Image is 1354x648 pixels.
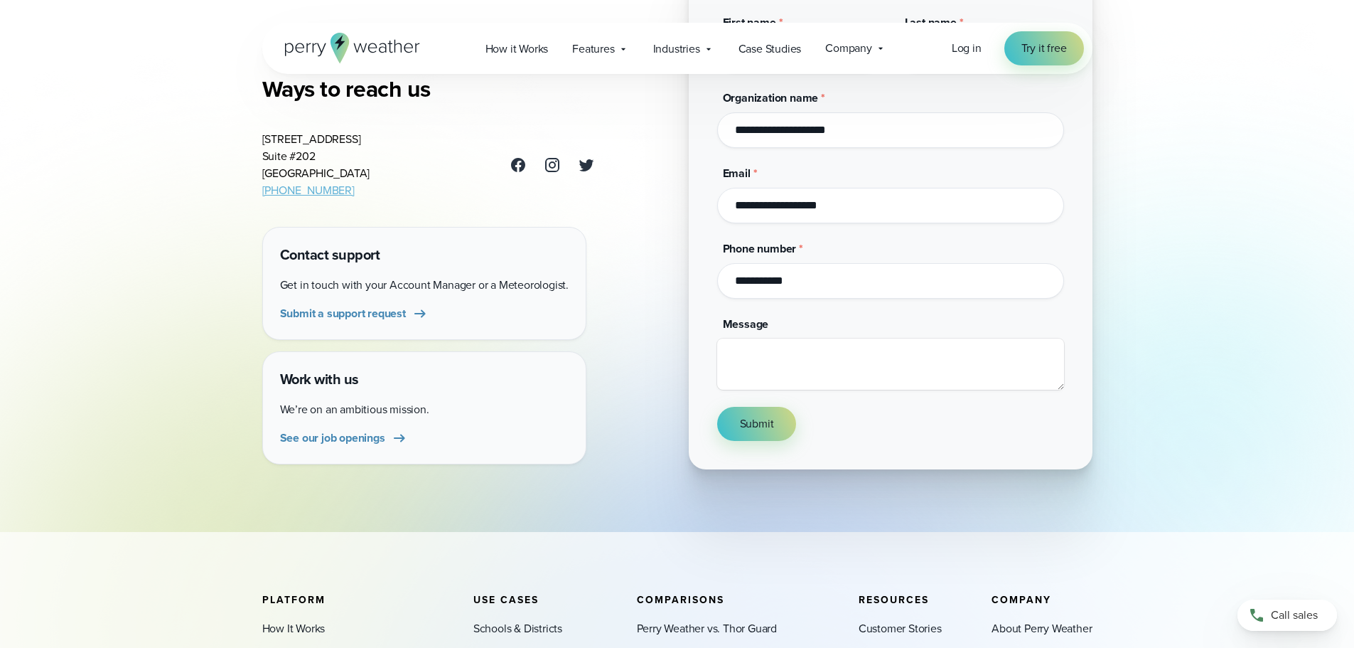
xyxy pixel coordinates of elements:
[262,593,326,607] span: Platform
[738,41,802,58] span: Case Studies
[992,620,1092,637] a: About Perry Weather
[280,305,429,322] a: Submit a support request
[723,316,769,332] span: Message
[280,277,569,294] p: Get in touch with your Account Manager or a Meteorologist.
[723,240,797,257] span: Phone number
[905,14,957,31] span: Last name
[740,415,774,432] span: Submit
[572,41,614,58] span: Features
[726,34,814,63] a: Case Studies
[723,14,776,31] span: First name
[262,131,370,199] address: [STREET_ADDRESS] Suite #202 [GEOGRAPHIC_DATA]
[280,305,406,322] span: Submit a support request
[280,430,385,447] span: See our job openings
[1004,31,1084,65] a: Try it free
[637,620,777,637] a: Perry Weather vs. Thor Guard
[280,430,408,447] a: See our job openings
[653,41,700,58] span: Industries
[280,369,569,390] h4: Work with us
[859,593,929,607] span: Resources
[825,40,872,57] span: Company
[262,620,326,637] a: How It Works
[723,165,751,181] span: Email
[723,90,819,106] span: Organization name
[473,620,562,637] a: Schools & Districts
[1237,600,1337,631] a: Call sales
[952,40,982,57] a: Log in
[473,34,561,63] a: How it Works
[717,407,797,441] button: Submit
[992,593,1051,607] span: Company
[952,40,982,56] span: Log in
[280,245,569,265] h4: Contact support
[1271,607,1318,624] span: Call sales
[280,401,569,418] p: We’re on an ambitious mission.
[485,41,549,58] span: How it Works
[1021,40,1067,57] span: Try it free
[637,593,724,607] span: Comparisons
[859,620,942,637] a: Customer Stories
[473,593,539,607] span: Use Cases
[262,75,595,103] h3: Ways to reach us
[262,182,355,198] a: [PHONE_NUMBER]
